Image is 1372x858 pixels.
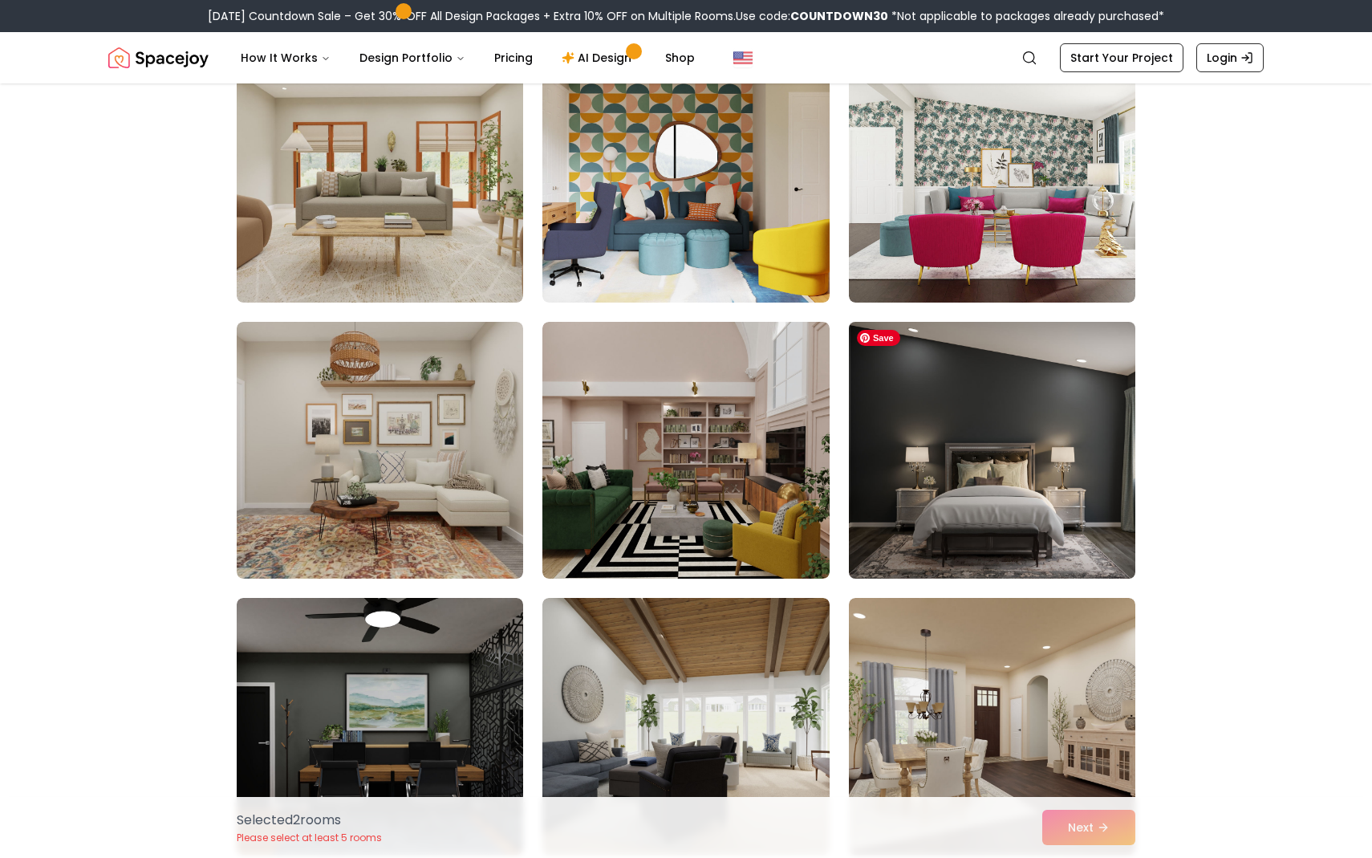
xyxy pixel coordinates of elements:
img: Room room-35 [542,46,829,303]
span: Use code: [736,8,888,24]
img: Spacejoy Logo [108,42,209,74]
a: Spacejoy [108,42,209,74]
div: [DATE] Countdown Sale – Get 30% OFF All Design Packages + Extra 10% OFF on Multiple Rooms. [208,8,1164,24]
a: AI Design [549,42,649,74]
a: Login [1196,43,1264,72]
img: Room room-39 [842,315,1143,585]
img: Room room-41 [542,598,829,855]
img: Room room-40 [237,598,523,855]
a: Start Your Project [1060,43,1183,72]
img: Room room-38 [542,322,829,579]
img: Room room-34 [237,46,523,303]
a: Pricing [481,42,546,74]
img: Room room-36 [849,46,1135,303]
span: Save [857,330,900,346]
button: How It Works [228,42,343,74]
p: Selected 2 room s [237,811,382,830]
span: *Not applicable to packages already purchased* [888,8,1164,24]
p: Please select at least 5 rooms [237,832,382,844]
img: United States [733,48,753,67]
nav: Global [108,32,1264,83]
img: Room room-42 [849,598,1135,855]
img: Room room-37 [237,322,523,579]
button: Design Portfolio [347,42,478,74]
a: Shop [652,42,708,74]
nav: Main [228,42,708,74]
b: COUNTDOWN30 [790,8,888,24]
